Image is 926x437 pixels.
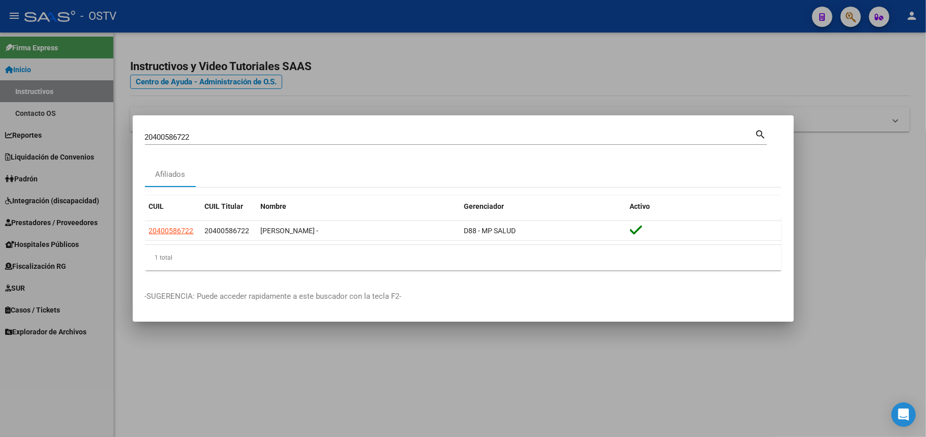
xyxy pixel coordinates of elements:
[261,202,287,210] span: Nombre
[149,202,164,210] span: CUIL
[145,245,782,270] div: 1 total
[891,402,916,427] div: Open Intercom Messenger
[201,196,257,217] datatable-header-cell: CUIL Titular
[755,128,767,140] mat-icon: search
[205,202,244,210] span: CUIL Titular
[145,291,782,302] p: -SUGERENCIA: Puede acceder rapidamente a este buscador con la tecla F2-
[464,227,516,235] span: D88 - MP SALUD
[464,202,504,210] span: Gerenciador
[155,169,185,180] div: Afiliados
[460,196,626,217] datatable-header-cell: Gerenciador
[145,196,201,217] datatable-header-cell: CUIL
[149,227,194,235] span: 20400586722
[630,202,650,210] span: Activo
[261,225,456,237] div: [PERSON_NAME] -
[626,196,782,217] datatable-header-cell: Activo
[257,196,460,217] datatable-header-cell: Nombre
[205,227,250,235] span: 20400586722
